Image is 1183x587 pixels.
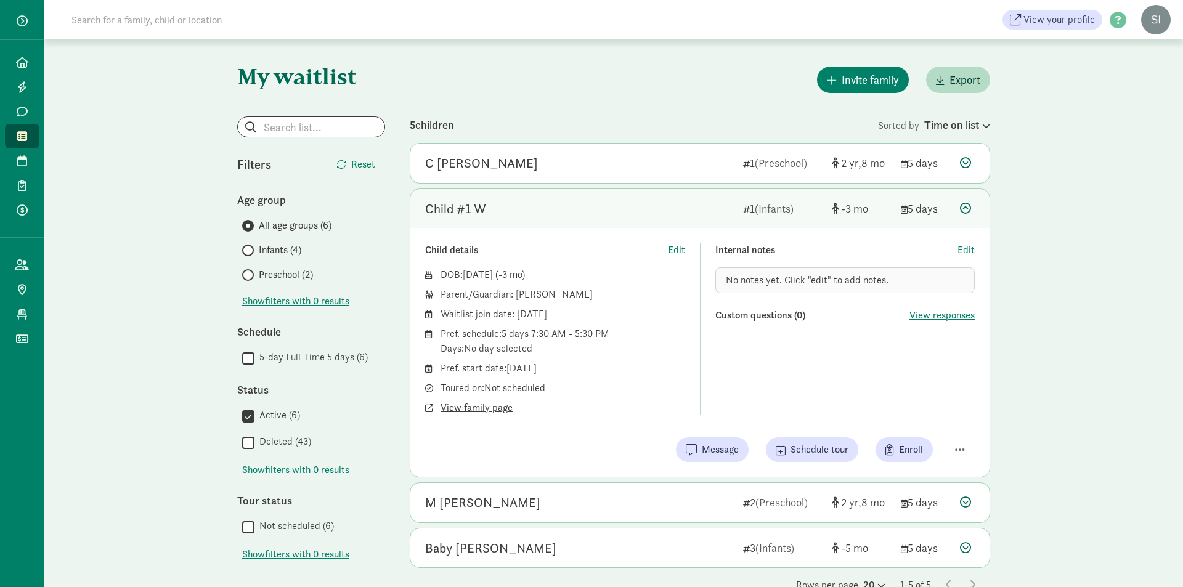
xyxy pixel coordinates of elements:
div: C Trost [425,153,538,173]
div: Filters [237,155,311,174]
span: All age groups (6) [259,218,331,233]
div: Child #1 W [425,199,486,219]
span: Invite family [842,71,899,88]
div: Parent/Guardian: [PERSON_NAME] [441,287,685,302]
div: Custom questions (0) [715,308,910,323]
span: 8 [861,156,885,170]
div: Time on list [924,116,990,133]
div: Pref. schedule: 5 days 7:30 AM - 5:30 PM Days: No day selected [441,326,685,356]
div: Baby Hoyt [425,538,556,558]
span: (Preschool) [755,495,808,509]
span: Reset [351,157,375,172]
div: 5 days [901,494,950,511]
button: Invite family [817,67,909,93]
div: Tour status [237,492,385,509]
span: Export [949,71,980,88]
span: -3 [841,201,868,216]
label: Deleted (43) [254,434,311,449]
span: (Infants) [755,541,794,555]
div: 5 days [901,200,950,217]
span: 2 [841,156,861,170]
iframe: Chat Widget [1121,528,1183,587]
div: 5 days [901,540,950,556]
span: Show filters with 0 results [242,547,349,562]
div: Toured on: Not scheduled [441,381,685,395]
span: 2 [841,495,861,509]
div: DOB: ( ) [441,267,685,282]
button: Reset [327,152,385,177]
label: Active (6) [254,408,300,423]
span: Message [702,442,739,457]
span: No notes yet. Click "edit" to add notes. [726,273,888,286]
button: Export [926,67,990,93]
span: 8 [861,495,885,509]
div: 1 [743,155,822,171]
button: Edit [957,243,975,257]
span: Schedule tour [791,442,848,457]
span: -3 [498,268,522,281]
div: [object Object] [832,540,891,556]
span: Show filters with 0 results [242,463,349,477]
button: Showfilters with 0 results [242,547,349,562]
span: (Preschool) [755,156,807,170]
div: [object Object] [832,494,891,511]
div: Child details [425,243,668,257]
input: Search list... [238,117,384,137]
span: Show filters with 0 results [242,294,349,309]
div: Waitlist join date: [DATE] [441,307,685,322]
button: Schedule tour [766,437,858,462]
label: 5-day Full Time 5 days (6) [254,350,368,365]
span: -5 [841,541,868,555]
div: [object Object] [832,200,891,217]
span: (Infants) [755,201,794,216]
div: Status [237,381,385,398]
span: View your profile [1023,12,1095,27]
div: Pref. start date: [DATE] [441,361,685,376]
input: Search for a family, child or location [64,7,410,32]
div: Age group [237,192,385,208]
div: M Trost [425,493,540,512]
button: View responses [909,308,975,323]
a: View your profile [1002,10,1102,30]
div: 1 [743,200,822,217]
div: 5 children [410,116,878,133]
div: Sorted by [878,116,990,133]
div: 3 [743,540,822,556]
h1: My waitlist [237,64,385,89]
button: Showfilters with 0 results [242,294,349,309]
div: 2 [743,494,822,511]
div: [object Object] [832,155,891,171]
span: Enroll [899,442,923,457]
button: Message [676,437,749,462]
label: Not scheduled (6) [254,519,334,533]
span: Infants (4) [259,243,301,257]
span: Preschool (2) [259,267,313,282]
button: Showfilters with 0 results [242,463,349,477]
div: Internal notes [715,243,958,257]
button: Enroll [876,437,933,462]
div: 5 days [901,155,950,171]
span: [DATE] [463,268,493,281]
button: View family page [441,400,513,415]
button: Edit [668,243,685,257]
div: Schedule [237,323,385,340]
